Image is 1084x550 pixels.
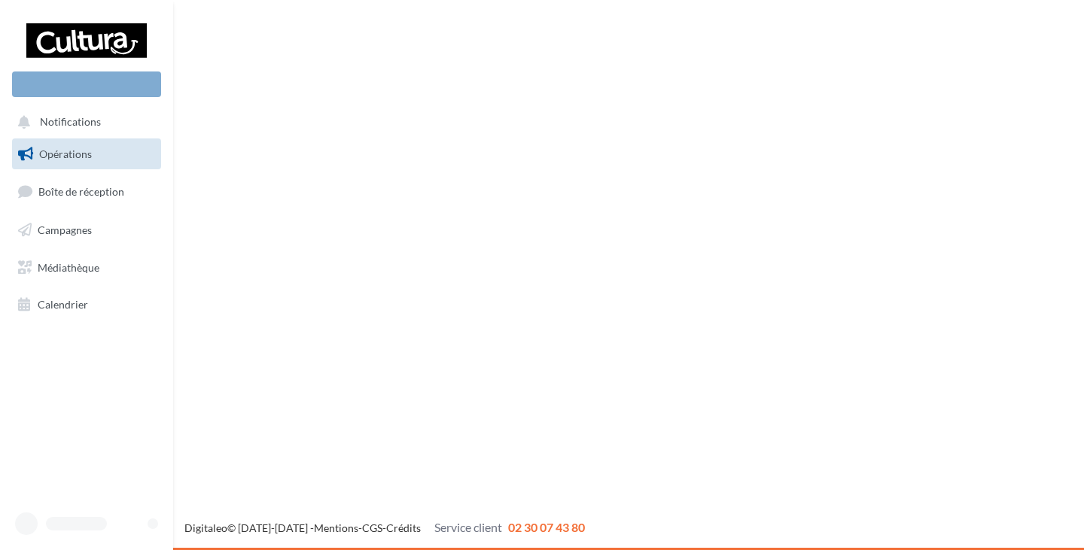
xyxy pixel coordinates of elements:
[508,520,585,534] span: 02 30 07 43 80
[9,289,164,321] a: Calendrier
[38,223,92,236] span: Campagnes
[40,116,101,129] span: Notifications
[12,71,161,97] div: Nouvelle campagne
[38,298,88,311] span: Calendrier
[9,138,164,170] a: Opérations
[362,521,382,534] a: CGS
[38,185,124,198] span: Boîte de réception
[38,260,99,273] span: Médiathèque
[9,175,164,208] a: Boîte de réception
[314,521,358,534] a: Mentions
[39,147,92,160] span: Opérations
[9,214,164,246] a: Campagnes
[184,521,585,534] span: © [DATE]-[DATE] - - -
[9,252,164,284] a: Médiathèque
[386,521,421,534] a: Crédits
[434,520,502,534] span: Service client
[184,521,227,534] a: Digitaleo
